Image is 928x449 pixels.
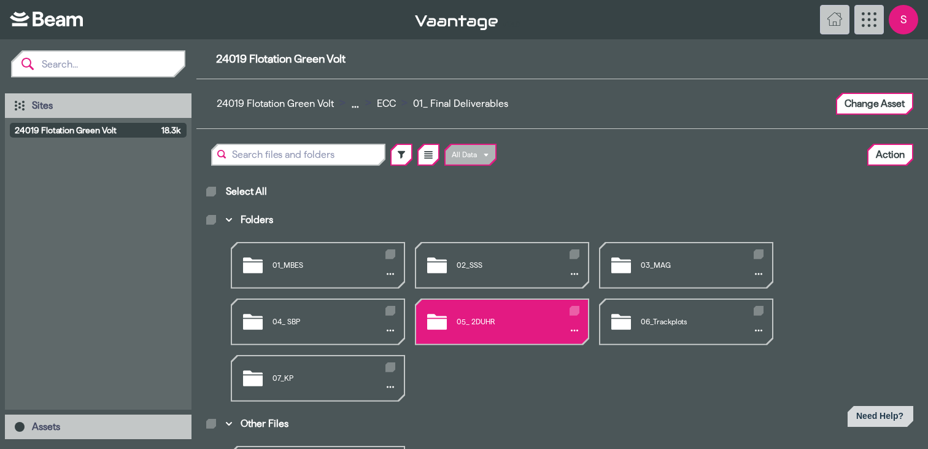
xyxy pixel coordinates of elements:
[346,92,365,116] button: ...
[600,300,772,344] div: 06_Trackplots
[383,380,398,394] button: Show Actions
[383,323,398,338] button: Show Actions
[837,94,912,114] button: Change Asset
[232,300,404,344] div: 04_ SBP
[415,15,498,30] img: Vaantage - Home
[889,5,918,34] div: Account Menu
[34,52,184,76] input: Search...
[32,421,60,432] span: Assets
[216,53,908,65] span: 24019 Flotation Green Volt
[206,215,216,225] label: Select All Folders
[416,300,588,344] div: 05_ 2DUHR
[212,145,384,165] input: Search files and folders
[161,124,180,136] span: 18.3k
[854,5,884,34] button: App Menu
[371,92,401,116] button: ECC
[383,267,398,281] button: Show Actions
[10,12,83,26] img: Beam - Home
[211,92,339,116] button: 24019 Flotation Green Volt
[206,232,918,402] section: Folders
[226,185,267,198] span: Select All
[232,356,404,400] div: 07_KP
[401,96,408,108] span: >
[889,5,918,34] span: S
[751,323,766,338] button: Show Actions
[218,412,296,436] button: Other Files
[567,323,582,338] button: Show Actions
[32,100,53,111] span: Sites
[751,267,766,281] button: Show Actions
[415,12,815,27] div: v 1.3.0
[567,267,582,281] button: Show Actions
[600,243,772,287] div: 03_MAG
[196,176,928,449] div: Main browser view
[392,145,411,165] button: Filter
[339,96,346,108] span: >
[868,145,912,165] button: Action
[822,401,918,435] iframe: Help widget launcher
[206,187,216,197] label: Select All
[419,145,438,165] button: List Mode
[408,92,514,116] button: 01_ Final Deliverables
[15,124,157,136] span: 24019 Flotation Green Volt
[365,96,371,108] span: >
[206,419,216,429] label: Select All Other Files
[416,243,588,287] div: 02_SSS
[232,243,404,287] div: 01_MBES
[820,5,849,34] button: Home
[218,208,281,232] button: Folders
